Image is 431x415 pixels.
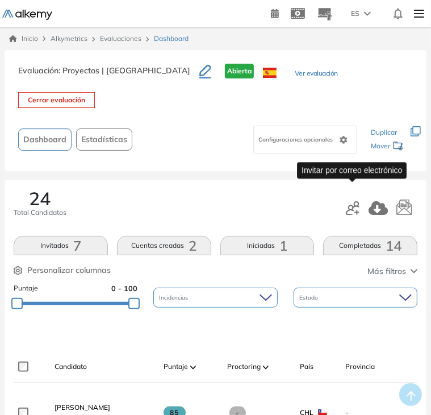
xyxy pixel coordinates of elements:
[55,362,87,372] span: Candidato
[27,264,111,276] span: Personalizar columnas
[81,134,127,146] span: Estadísticas
[190,366,196,369] img: [missing "en.ARROW_ALT" translation]
[14,283,38,294] span: Puntaje
[18,128,72,151] button: Dashboard
[351,9,359,19] span: ES
[9,34,38,44] a: Inicio
[23,134,66,146] span: Dashboard
[153,288,277,308] div: Incidencias
[2,10,52,20] img: Logo
[164,362,188,372] span: Puntaje
[30,189,51,208] span: 24
[76,128,132,151] button: Estadísticas
[367,265,417,277] button: Más filtros
[14,208,66,218] span: Total Candidatos
[154,34,189,44] span: Dashboard
[51,34,87,43] span: Alkymetrics
[159,293,190,302] span: Incidencias
[14,236,108,255] button: Invitados7
[18,92,95,108] button: Cerrar evaluación
[364,11,371,16] img: arrow
[367,265,406,277] span: Más filtros
[225,64,254,78] span: Abierta
[263,68,277,78] img: ESP
[111,283,137,294] span: 0 - 100
[18,64,199,88] h3: Evaluación
[55,402,154,413] a: [PERSON_NAME]
[117,236,211,255] button: Cuentas creadas2
[227,284,431,415] div: Widget de chat
[100,34,141,43] a: Evaluaciones
[227,284,431,415] iframe: Chat Widget
[220,236,315,255] button: Iniciadas1
[55,403,110,412] span: [PERSON_NAME]
[371,136,404,157] div: Mover
[295,68,338,80] button: Ver evaluación
[297,162,407,179] div: Invitar por correo electrónico
[323,236,417,255] button: Completadas14
[371,128,397,136] span: Duplicar
[253,126,357,154] div: Configuraciones opcionales
[409,2,429,25] img: Menu
[258,135,335,144] span: Configuraciones opcionales
[14,264,111,276] button: Personalizar columnas
[58,65,190,76] span: : Proyectos | [GEOGRAPHIC_DATA]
